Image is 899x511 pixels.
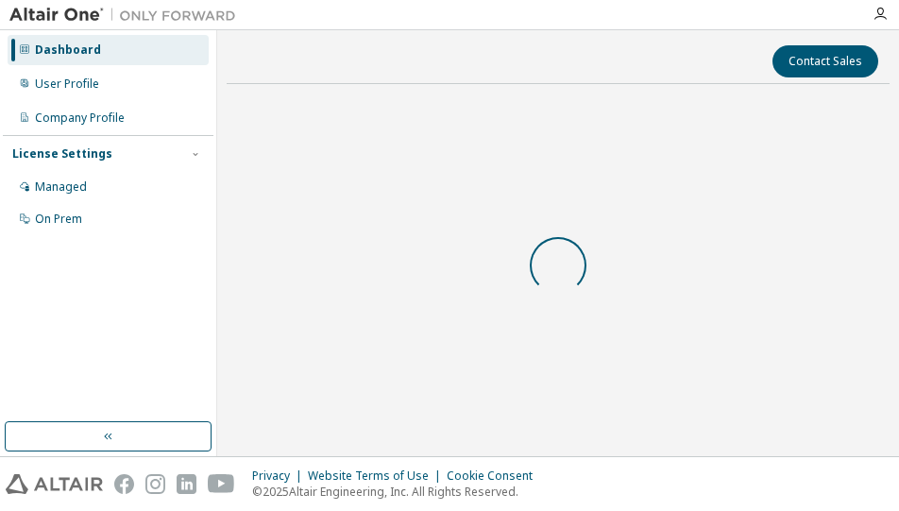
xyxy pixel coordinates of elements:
img: Altair One [9,6,246,25]
div: Managed [35,179,87,195]
img: instagram.svg [145,474,165,494]
div: Website Terms of Use [308,468,447,484]
p: © 2025 Altair Engineering, Inc. All Rights Reserved. [252,484,544,500]
div: Cookie Consent [447,468,544,484]
div: Company Profile [35,111,125,126]
div: License Settings [12,146,112,162]
div: User Profile [35,77,99,92]
img: youtube.svg [208,474,235,494]
button: Contact Sales [772,45,878,77]
div: Privacy [252,468,308,484]
div: On Prem [35,212,82,227]
div: Dashboard [35,43,101,58]
img: facebook.svg [114,474,134,494]
img: altair_logo.svg [6,474,103,494]
img: linkedin.svg [177,474,196,494]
